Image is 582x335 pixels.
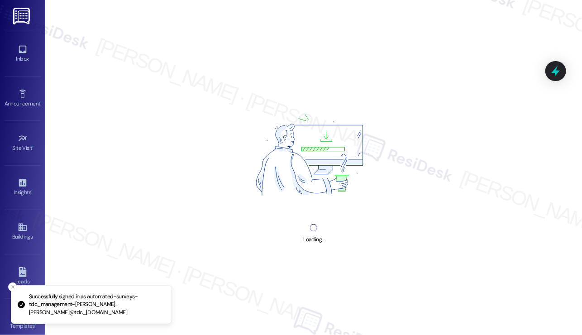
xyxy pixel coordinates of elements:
a: Site Visit • [5,131,41,155]
img: ResiDesk Logo [13,8,32,24]
span: • [40,99,42,105]
a: Templates • [5,309,41,333]
button: Close toast [8,282,17,292]
span: • [33,144,34,150]
a: Leads [5,264,41,289]
a: Inbox [5,42,41,66]
p: Successfully signed in as automated-surveys-tdc_management-[PERSON_NAME].[PERSON_NAME]@tdc_[DOMAI... [29,293,164,317]
div: Loading... [303,235,324,244]
a: Buildings [5,220,41,244]
span: • [35,321,36,328]
span: • [31,188,33,194]
a: Insights • [5,175,41,200]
